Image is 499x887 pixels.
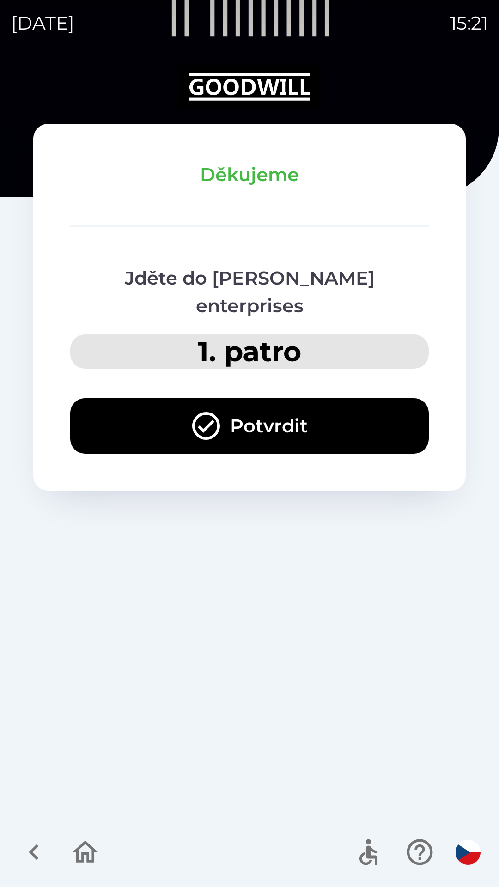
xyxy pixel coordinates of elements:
p: Jděte do [PERSON_NAME] enterprises [70,264,429,320]
img: Logo [33,65,466,109]
p: [DATE] [11,9,74,37]
p: Děkujeme [70,161,429,188]
p: 1. patro [198,334,301,369]
button: Potvrdit [70,398,429,454]
img: cs flag [456,840,481,865]
p: 15:21 [450,9,488,37]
